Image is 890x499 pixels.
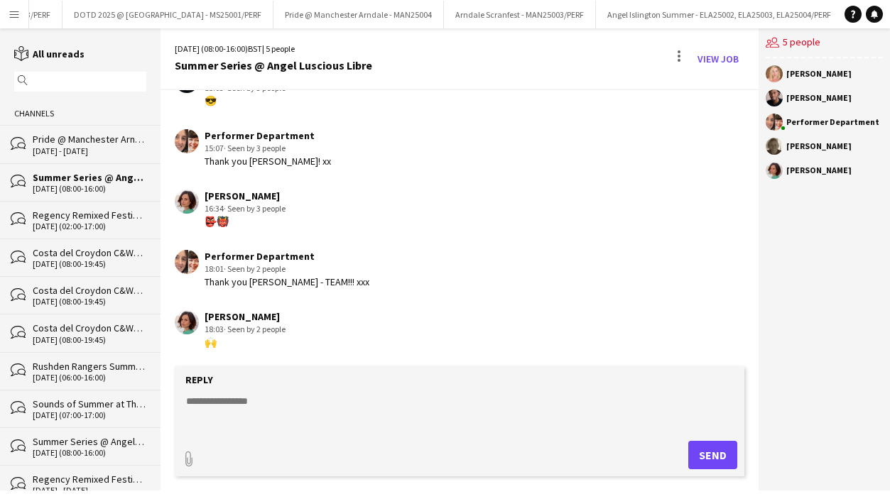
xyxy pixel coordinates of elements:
div: Sounds of Summer at The [GEOGRAPHIC_DATA] [33,397,146,410]
div: Regency Remixed Festival Place FP25002/PERF [33,209,146,221]
div: [PERSON_NAME] [786,142,852,150]
button: DOTD 2025 @ [GEOGRAPHIC_DATA] - MS25001/PERF [63,1,273,28]
span: · Seen by 3 people [224,203,286,214]
div: [DATE] - [DATE] [33,146,146,156]
div: [DATE] (08:00-19:45) [33,335,146,345]
div: Rushden Rangers Summer Series [33,360,146,373]
div: 👺👹 [205,215,286,228]
div: [DATE] (07:00-17:00) [33,410,146,420]
div: Performer Department [205,250,369,263]
div: Summer Series @ Angel Luscious Libre [33,171,146,184]
span: · Seen by 2 people [224,324,286,334]
div: [DATE] (08:00-16:00) [33,448,146,458]
div: 18:01 [205,263,369,275]
div: Performer Department [205,129,331,142]
div: [PERSON_NAME] [786,166,852,175]
div: 😎 [205,94,286,107]
div: [DATE] - [DATE] [33,486,146,495]
div: [PERSON_NAME] [205,190,286,202]
div: Thank you [PERSON_NAME]! xx [205,155,331,168]
div: [PERSON_NAME] [786,94,852,102]
div: Costa del Croydon C&W25003/PERF [33,246,146,259]
div: Pride @ Manchester Arndale - MAN25004/EM [33,133,146,146]
div: 5 people [766,28,883,58]
div: Summer Series @ Angel Luscious Libre [175,59,372,72]
div: [PERSON_NAME] [205,310,286,323]
div: [DATE] (08:00-16:00) | 5 people [175,43,372,55]
div: 18:03 [205,323,286,336]
span: BST [248,43,262,54]
label: Reply [185,373,213,386]
div: [DATE] (06:00-16:00) [33,373,146,383]
div: 🙌 [205,336,286,349]
button: Angel Islington Summer - ELA25002, ELA25003, ELA25004/PERF [596,1,843,28]
a: All unreads [14,48,85,60]
div: Performer Department [786,118,879,126]
button: Send [688,441,737,469]
div: [DATE] (08:00-19:45) [33,297,146,307]
div: 15:07 [205,142,331,155]
div: [DATE] (08:00-16:00) [33,184,146,194]
a: View Job [692,48,744,70]
div: Summer Series @ Angel Ministry of Happy [33,435,146,448]
button: Pride @ Manchester Arndale - MAN25004 [273,1,444,28]
div: Costa del Croydon C&W25003/PERF [33,322,146,334]
div: [PERSON_NAME] [786,70,852,78]
div: [DATE] (02:00-17:00) [33,221,146,231]
div: Regency Remixed Festival Place FP25002/PERF [33,473,146,486]
div: Costa del Croydon C&W25003/PERF [33,284,146,297]
span: · Seen by 3 people [224,143,286,153]
div: Thank you [PERSON_NAME] - TEAM!!! xxx [205,275,369,288]
span: · Seen by 2 people [224,263,286,274]
div: [DATE] (08:00-19:45) [33,259,146,269]
div: 16:34 [205,202,286,215]
button: Arndale Scranfest - MAN25003/PERF [444,1,596,28]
